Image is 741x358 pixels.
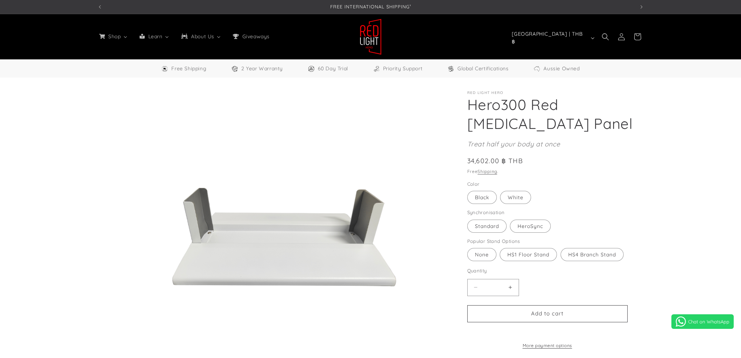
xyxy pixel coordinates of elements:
[231,65,238,72] img: Warranty Icon
[241,33,270,40] span: Giveaways
[533,64,580,73] a: Aussie Owned
[373,65,380,72] img: Support Icon
[231,64,283,73] a: 2 Year Warranty
[147,33,163,40] span: Learn
[373,64,423,73] a: Priority Support
[241,64,283,73] span: 2 Year Warranty
[467,209,506,216] legend: Synchronisation
[308,64,348,73] a: 60 Day Trial
[467,238,521,245] legend: Popular Stand Options
[467,156,523,166] span: 34,602.00 ฿ THB
[533,65,541,72] img: Aussie Owned Icon
[512,30,588,46] span: [GEOGRAPHIC_DATA] | THB ฿
[161,65,168,72] img: Free Shipping Icon
[467,342,628,349] a: More payment options
[477,169,497,174] a: Shipping
[360,19,382,55] img: Red Light Hero
[467,140,560,148] em: Treat half your body at once
[133,29,175,44] a: Learn
[457,64,509,73] span: Global Certifications
[467,95,644,133] h1: Hero300 Red [MEDICAL_DATA] Panel
[467,248,496,261] label: None
[507,31,597,45] button: [GEOGRAPHIC_DATA] | THB ฿
[447,65,455,72] img: Certifications Icon
[467,91,644,95] p: Red Light Hero
[383,64,423,73] span: Priority Support
[175,29,227,44] a: About Us
[467,267,628,275] label: Quantity
[467,220,507,233] label: Standard
[510,220,551,233] label: HeroSync
[171,64,206,73] span: Free Shipping
[318,64,348,73] span: 60 Day Trial
[107,33,121,40] span: Shop
[308,65,315,72] img: Trial Icon
[467,191,497,204] label: Black
[500,248,557,261] label: HS1 Floor Stand
[467,168,644,175] div: Free .
[467,305,628,322] button: Add to cart
[561,248,624,261] label: HS4 Branch Stand
[357,16,384,58] a: Red Light Hero
[688,319,729,324] span: Chat on WhatsApp
[671,314,734,329] a: Chat on WhatsApp
[161,64,206,73] a: Free Worldwide Shipping
[190,33,215,40] span: About Us
[543,64,580,73] span: Aussie Owned
[500,191,531,204] label: White
[447,64,509,73] a: Global Certifications
[597,29,613,45] summary: Search
[227,29,275,44] a: Giveaways
[93,29,133,44] a: Shop
[467,181,480,188] legend: Color
[330,4,411,9] span: FREE INTERNATIONAL SHIPPING¹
